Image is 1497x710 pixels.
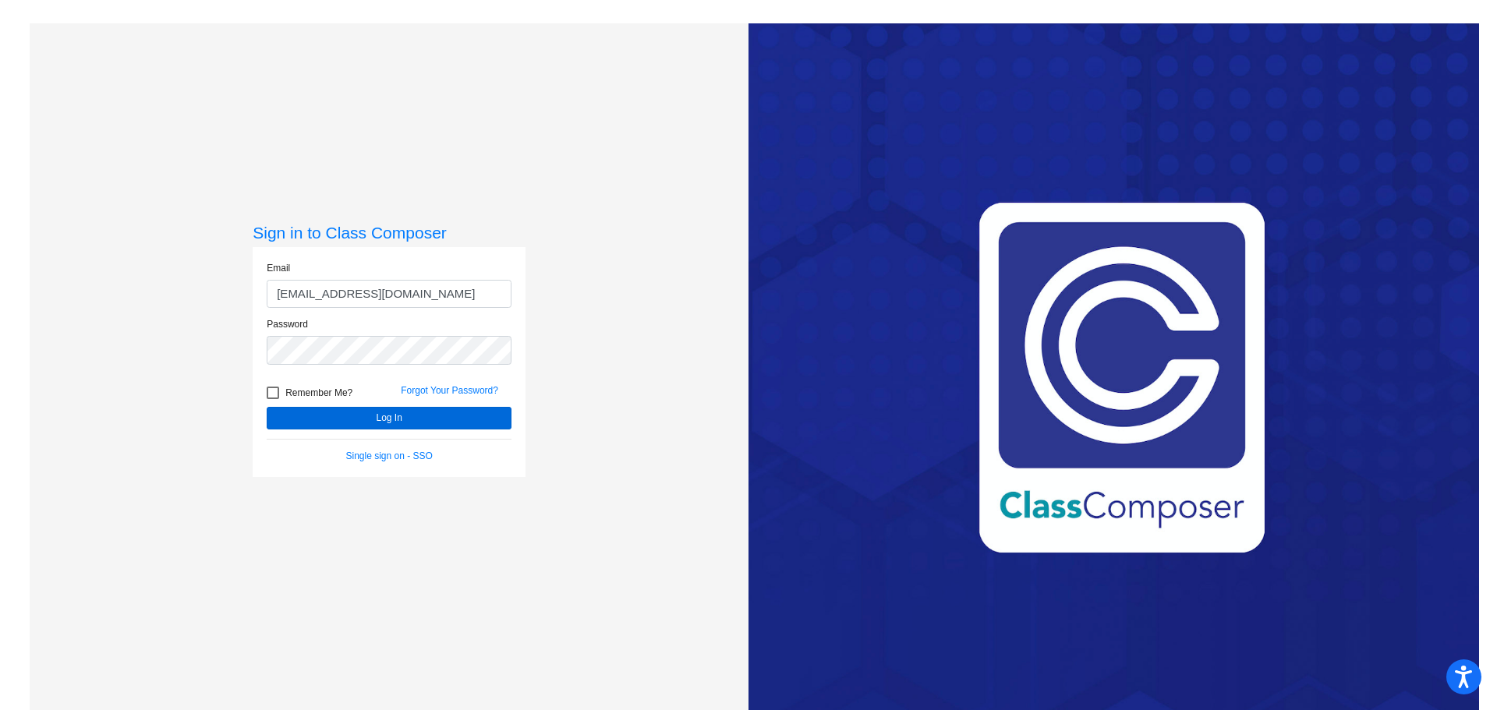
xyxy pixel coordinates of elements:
[401,385,498,396] a: Forgot Your Password?
[267,261,290,275] label: Email
[267,317,308,331] label: Password
[285,383,352,402] span: Remember Me?
[253,223,526,242] h3: Sign in to Class Composer
[267,407,511,429] button: Log In
[346,450,433,461] a: Single sign on - SSO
